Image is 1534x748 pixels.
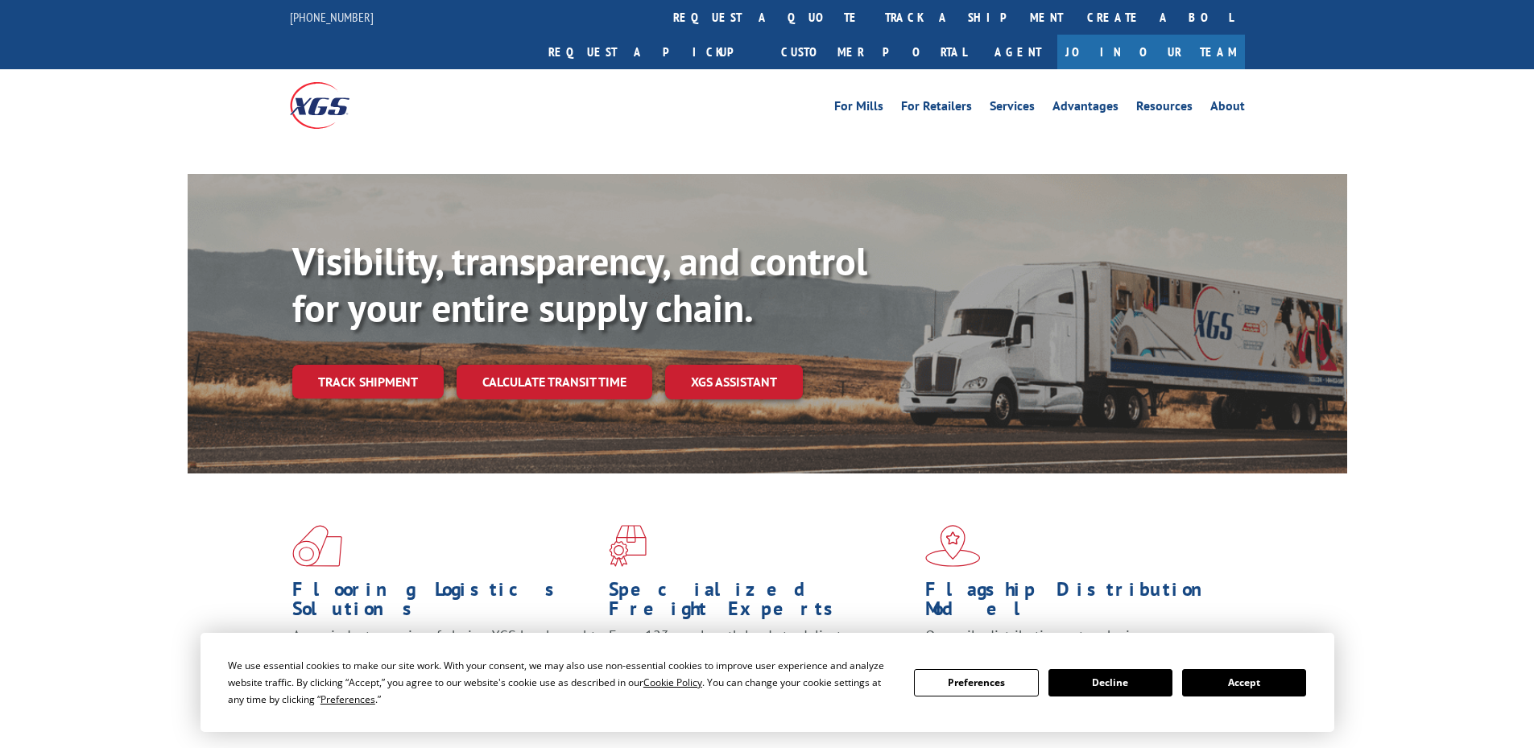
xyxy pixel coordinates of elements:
[292,236,867,333] b: Visibility, transparency, and control for your entire supply chain.
[925,626,1222,664] span: Our agile distribution network gives you nationwide inventory management on demand.
[320,692,375,706] span: Preferences
[292,525,342,567] img: xgs-icon-total-supply-chain-intelligence-red
[665,365,803,399] a: XGS ASSISTANT
[643,676,702,689] span: Cookie Policy
[990,100,1035,118] a: Services
[292,580,597,626] h1: Flooring Logistics Solutions
[1136,100,1193,118] a: Resources
[925,525,981,567] img: xgs-icon-flagship-distribution-model-red
[228,657,895,708] div: We use essential cookies to make our site work. With your consent, we may also use non-essential ...
[978,35,1057,69] a: Agent
[292,365,444,399] a: Track shipment
[1182,669,1306,696] button: Accept
[201,633,1334,732] div: Cookie Consent Prompt
[457,365,652,399] a: Calculate transit time
[1057,35,1245,69] a: Join Our Team
[769,35,978,69] a: Customer Portal
[536,35,769,69] a: Request a pickup
[914,669,1038,696] button: Preferences
[290,9,374,25] a: [PHONE_NUMBER]
[292,626,596,684] span: As an industry carrier of choice, XGS has brought innovation and dedication to flooring logistics...
[1048,669,1172,696] button: Decline
[609,580,913,626] h1: Specialized Freight Experts
[609,626,913,698] p: From 123 overlength loads to delicate cargo, our experienced staff knows the best way to move you...
[609,525,647,567] img: xgs-icon-focused-on-flooring-red
[901,100,972,118] a: For Retailers
[1052,100,1118,118] a: Advantages
[925,580,1230,626] h1: Flagship Distribution Model
[834,100,883,118] a: For Mills
[1210,100,1245,118] a: About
